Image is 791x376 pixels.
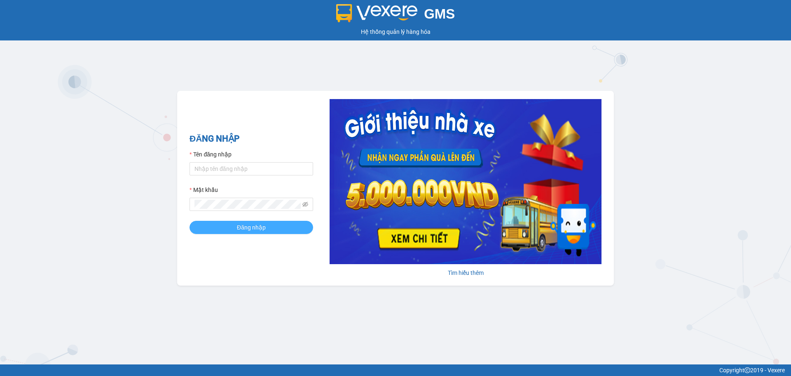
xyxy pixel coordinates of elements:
div: Hệ thống quản lý hàng hóa [2,27,789,36]
a: GMS [336,12,455,19]
button: Đăng nhập [190,221,313,234]
label: Mật khẩu [190,185,218,194]
span: Đăng nhập [237,223,266,232]
span: copyright [744,367,750,373]
span: eye-invisible [302,201,308,207]
img: banner-0 [330,99,601,264]
h2: ĐĂNG NHẬP [190,132,313,146]
span: GMS [424,6,455,21]
label: Tên đăng nhập [190,150,232,159]
div: Tìm hiểu thêm [330,268,601,277]
img: logo 2 [336,4,418,22]
input: Mật khẩu [194,200,301,209]
div: Copyright 2019 - Vexere [6,366,785,375]
input: Tên đăng nhập [190,162,313,175]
